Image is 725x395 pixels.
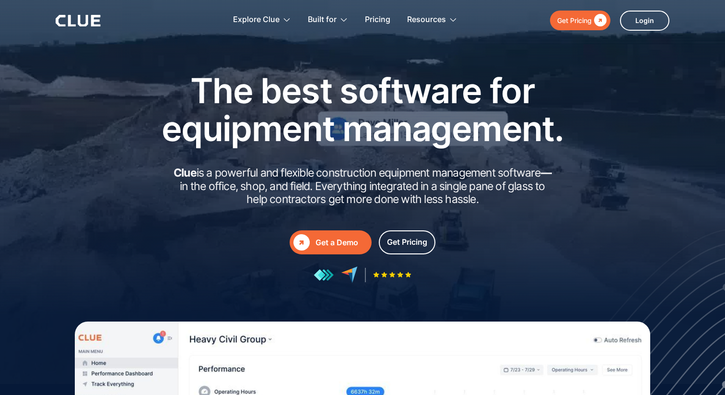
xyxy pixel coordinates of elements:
[233,5,291,35] div: Explore Clue
[550,11,610,30] a: Get Pricing
[620,11,669,31] a: Login
[171,167,554,206] h2: is a powerful and flexible construction equipment management software in the office, shop, and fi...
[233,5,280,35] div: Explore Clue
[387,236,427,248] div: Get Pricing
[557,14,592,26] div: Get Pricing
[592,14,607,26] div: 
[293,234,310,251] div: 
[314,269,334,281] img: reviews at getapp
[365,5,390,35] a: Pricing
[147,72,578,147] h1: The best software for equipment management.
[308,5,348,35] div: Built for
[407,5,446,35] div: Resources
[316,237,368,249] div: Get a Demo
[407,5,457,35] div: Resources
[341,266,358,283] img: reviews at capterra
[308,5,337,35] div: Built for
[541,166,551,180] strong: —
[379,230,435,254] a: Get Pricing
[174,166,197,180] strong: Clue
[373,272,411,278] img: Five-star rating icon
[290,230,372,254] a: Get a Demo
